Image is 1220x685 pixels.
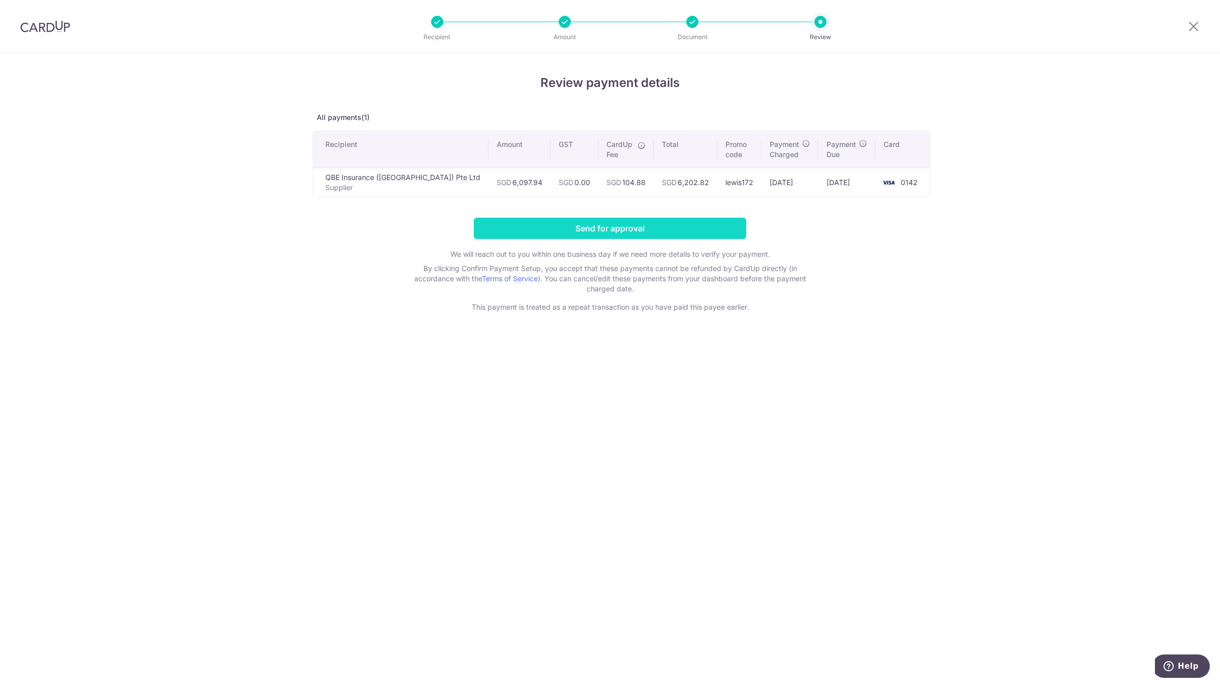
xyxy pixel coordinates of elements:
[770,139,799,160] span: Payment Charged
[489,168,551,197] td: 6,097.94
[598,168,654,197] td: 104.88
[559,178,573,187] span: SGD
[313,131,489,168] th: Recipient
[313,168,489,197] td: QBE Insurance ([GEOGRAPHIC_DATA]) Pte Ltd
[407,302,813,312] p: This payment is treated as a repeat transaction as you have paid this payee earlier.
[1155,654,1210,680] iframe: Opens a widget where you can find more information
[827,139,856,160] span: Payment Due
[761,168,818,197] td: [DATE]
[654,168,717,197] td: 6,202.82
[783,32,858,42] p: Review
[654,131,717,168] th: Total
[717,168,761,197] td: lewis172
[313,112,907,123] p: All payments(1)
[875,131,930,168] th: Card
[407,249,813,259] p: We will reach out to you within one business day if we need more details to verify your payment.
[474,218,746,239] input: Send for approval
[407,263,813,294] p: By clicking Confirm Payment Setup, you accept that these payments cannot be refunded by CardUp di...
[551,168,598,197] td: 0.00
[489,131,551,168] th: Amount
[313,74,907,92] h4: Review payment details
[878,176,899,189] img: <span class="translation_missing" title="translation missing: en.account_steps.new_confirm_form.b...
[606,178,621,187] span: SGD
[901,178,918,187] span: 0142
[527,32,602,42] p: Amount
[482,274,538,283] a: Terms of Service
[717,131,761,168] th: Promo code
[606,139,632,160] span: CardUp Fee
[662,178,677,187] span: SGD
[497,178,511,187] span: SGD
[20,20,70,33] img: CardUp
[400,32,475,42] p: Recipient
[655,32,730,42] p: Document
[325,183,480,193] p: Supplier
[551,131,598,168] th: GST
[818,168,875,197] td: [DATE]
